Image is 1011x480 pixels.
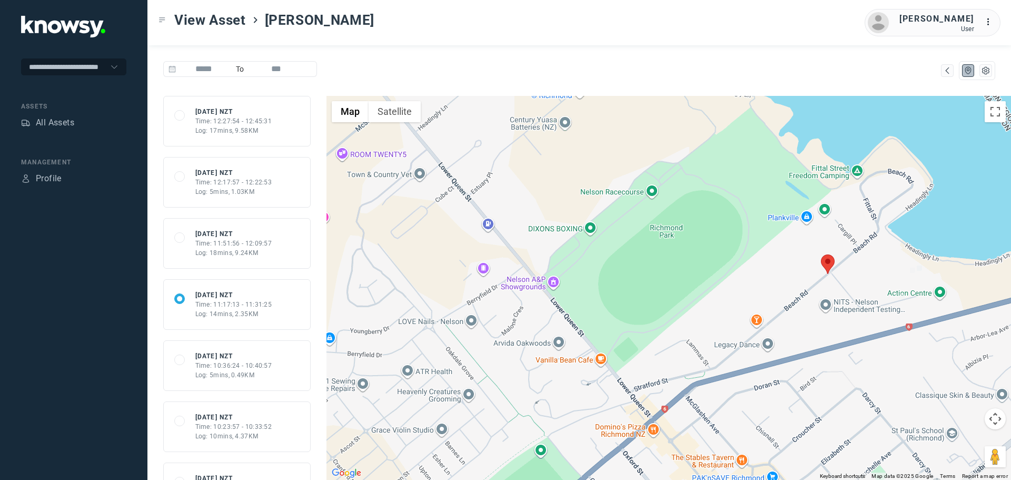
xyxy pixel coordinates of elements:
[195,361,272,370] div: Time: 10:36:24 - 10:40:57
[369,101,421,122] button: Show satellite imagery
[195,290,272,300] div: [DATE] NZT
[265,11,374,30] span: [PERSON_NAME]
[329,466,364,480] a: Open this area in Google Maps (opens a new window)
[195,370,272,380] div: Log: 5mins, 0.49KM
[985,446,1006,467] button: Drag Pegman onto the map to open Street View
[195,178,272,187] div: Time: 12:17:57 - 12:22:53
[195,413,272,422] div: [DATE] NZT
[899,13,974,25] div: [PERSON_NAME]
[21,174,31,183] div: Profile
[195,116,272,126] div: Time: 12:27:54 - 12:45:31
[943,66,952,75] div: Map
[195,187,272,197] div: Log: 5mins, 1.03KM
[36,172,62,185] div: Profile
[329,466,364,480] img: Google
[195,168,272,178] div: [DATE] NZT
[251,16,260,24] div: >
[21,118,31,128] div: Assets
[871,473,933,479] span: Map data ©2025 Google
[985,16,997,28] div: :
[195,126,272,135] div: Log: 17mins, 9.58KM
[985,101,1006,122] button: Toggle fullscreen view
[962,473,1008,479] a: Report a map error
[21,102,126,111] div: Assets
[195,107,272,116] div: [DATE] NZT
[195,422,272,432] div: Time: 10:23:57 - 10:33:52
[21,16,105,37] img: Application Logo
[985,16,997,30] div: :
[21,116,74,129] a: AssetsAll Assets
[195,351,272,361] div: [DATE] NZT
[981,66,990,75] div: List
[899,25,974,33] div: User
[21,158,126,167] div: Management
[195,309,272,319] div: Log: 14mins, 2.35KM
[332,101,369,122] button: Show street map
[940,473,956,479] a: Terms (opens in new tab)
[195,229,272,239] div: [DATE] NZT
[21,172,62,185] a: ProfileProfile
[820,473,865,480] button: Keyboard shortcuts
[195,432,272,441] div: Log: 10mins, 4.37KM
[964,66,973,75] div: Map
[985,408,1006,429] button: Map camera controls
[195,239,272,248] div: Time: 11:51:56 - 12:09:57
[195,248,272,258] div: Log: 18mins, 9.24KM
[232,61,249,77] span: To
[174,11,246,30] span: View Asset
[158,16,166,24] div: Toggle Menu
[985,18,996,26] tspan: ...
[868,12,889,33] img: avatar.png
[36,116,74,129] div: All Assets
[195,300,272,309] div: Time: 11:17:13 - 11:31:25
